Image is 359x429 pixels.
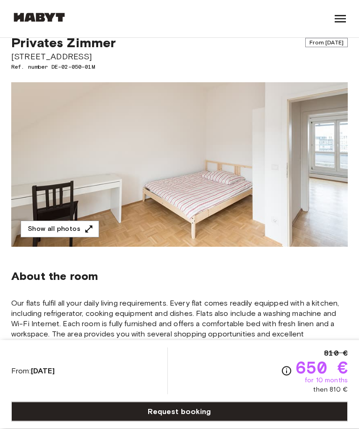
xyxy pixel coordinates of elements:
[324,348,348,359] span: 810 €
[11,63,348,71] span: Ref. number DE-02-050-01M
[11,13,67,22] img: Habyt
[31,366,55,375] b: [DATE]
[305,376,348,385] span: for 10 months
[313,385,348,394] span: then 810 €
[11,83,348,247] img: Marketing picture of unit DE-02-050-01M
[296,359,348,376] span: 650 €
[21,221,99,238] button: Show all photos
[305,38,348,48] span: From [DATE]
[11,35,116,51] span: Privates Zimmer
[11,402,348,422] a: Request booking
[281,365,292,377] svg: Check cost overview for full price breakdown. Please note that discounts apply to new joiners onl...
[11,270,348,284] span: About the room
[11,299,348,350] span: Our flats fulfil all your daily living requirements. Every flat comes readily equipped with a kit...
[11,366,55,376] span: From:
[11,51,348,63] span: [STREET_ADDRESS]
